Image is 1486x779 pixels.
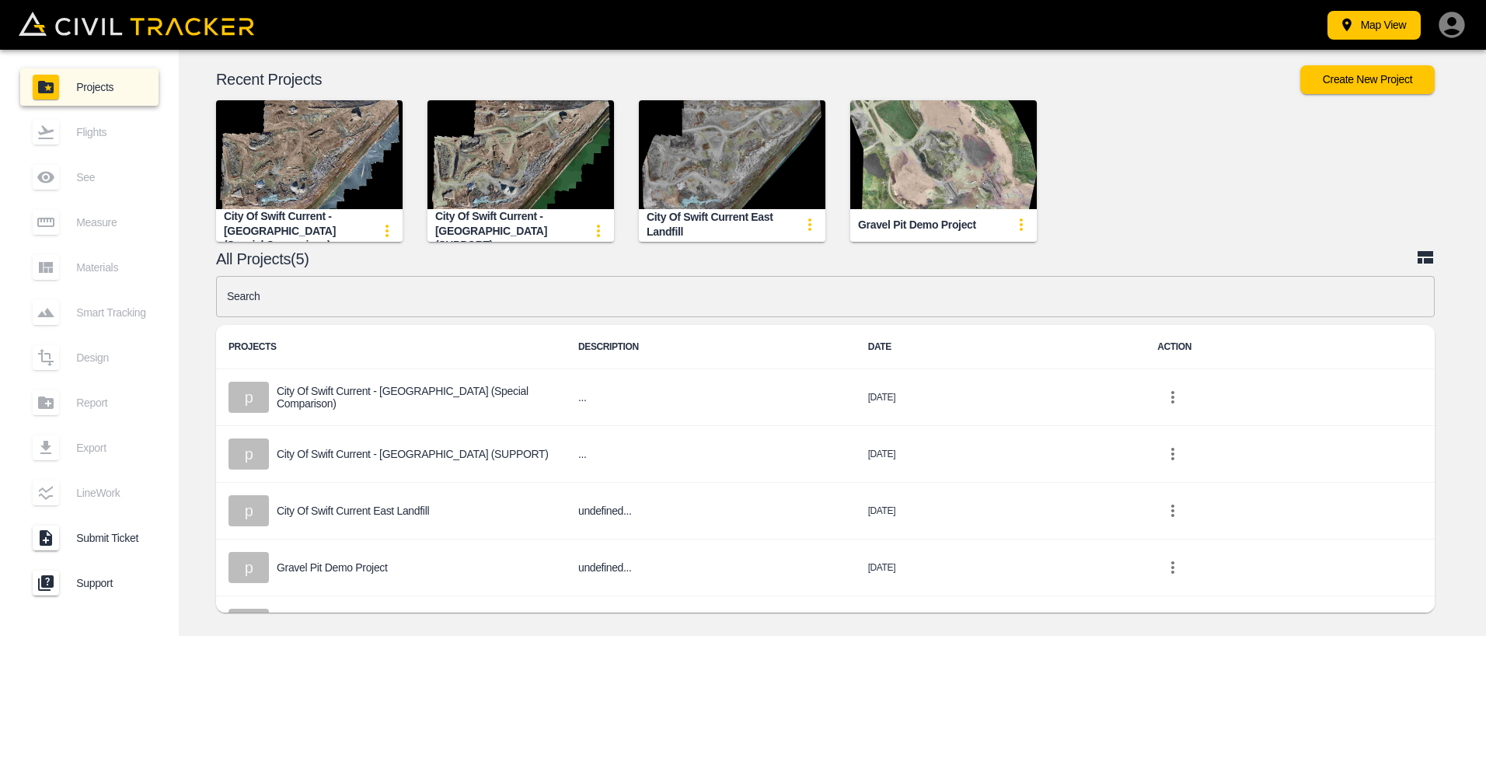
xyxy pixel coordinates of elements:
th: PROJECTS [216,325,566,369]
p: Gravel Pit Demo Project [277,561,388,574]
span: Submit Ticket [76,532,146,544]
div: p [228,382,269,413]
div: p [228,552,269,583]
button: update-card-details [583,215,614,246]
div: City of Swift Current East Landfill [647,210,794,239]
th: ACTION [1145,325,1435,369]
div: p [228,495,269,526]
h6: ... [578,445,843,464]
a: Support [20,564,159,602]
td: [DATE] [856,426,1146,483]
p: City of Swift Current - [GEOGRAPHIC_DATA] (SUPPORT) [277,448,549,460]
th: DESCRIPTION [566,325,856,369]
p: City of Swift Current East Landfill [277,505,429,517]
td: [DATE] [856,596,1146,653]
button: update-card-details [371,215,403,246]
td: [DATE] [856,540,1146,596]
span: Projects [76,81,146,93]
img: Civil Tracker [19,12,254,36]
button: update-card-details [1006,209,1037,240]
p: Recent Projects [216,73,1300,86]
h6: undefined... [578,501,843,521]
p: All Projects(5) [216,253,1416,265]
h6: undefined... [578,558,843,578]
button: Create New Project [1300,65,1435,94]
td: [DATE] [856,483,1146,540]
img: City of Swift Current - East Landfill (Special Comparison) [216,100,403,209]
a: Projects [20,68,159,106]
div: Gravel Pit Demo Project [858,218,976,232]
p: City of Swift Current - [GEOGRAPHIC_DATA] (Special Comparison) [277,385,553,410]
a: Submit Ticket [20,519,159,557]
div: p [228,609,269,640]
div: City of Swift Current - [GEOGRAPHIC_DATA] (Special Comparison) [224,209,371,253]
img: City of Swift Current - East Landfill (SUPPORT) [427,100,614,209]
table: project-list-table [216,325,1435,653]
img: City of Swift Current East Landfill [639,100,825,209]
span: Support [76,577,146,589]
button: update-card-details [794,209,825,240]
button: Map View [1327,11,1421,40]
div: p [228,438,269,470]
th: DATE [856,325,1146,369]
div: City of Swift Current - [GEOGRAPHIC_DATA] (SUPPORT) [435,209,583,253]
img: Gravel Pit Demo Project [850,100,1037,209]
td: [DATE] [856,369,1146,426]
h6: ... [578,388,843,407]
